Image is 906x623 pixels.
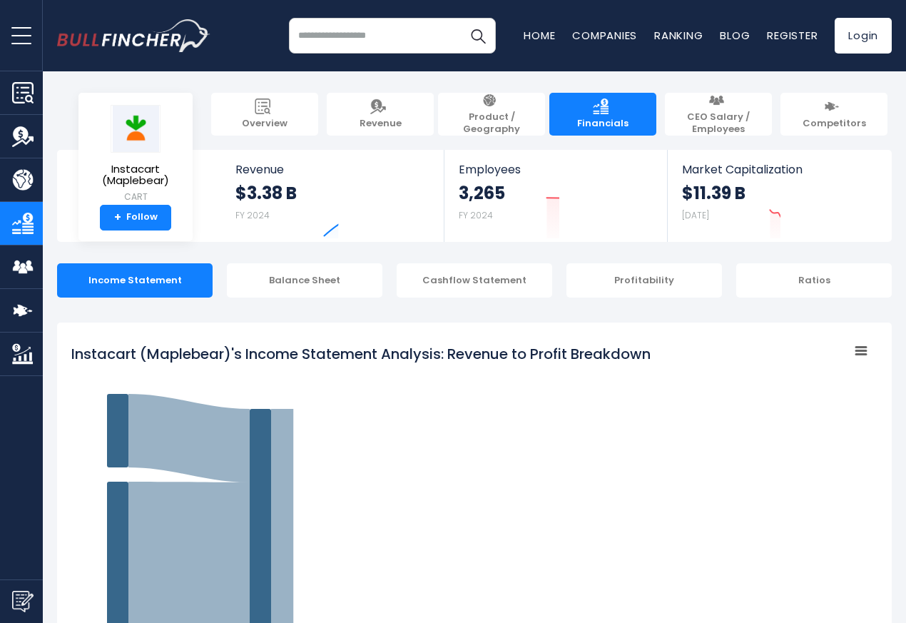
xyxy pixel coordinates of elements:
span: Overview [242,118,287,130]
small: FY 2024 [459,209,493,221]
a: Competitors [780,93,887,136]
a: Revenue [327,93,434,136]
span: CEO Salary / Employees [672,111,765,136]
div: Profitability [566,263,722,298]
span: Product / Geography [445,111,538,136]
a: Financials [549,93,656,136]
a: Blog [720,28,750,43]
a: Revenue $3.38 B FY 2024 [221,150,444,242]
div: Cashflow Statement [397,263,552,298]
a: Companies [572,28,637,43]
strong: + [114,211,121,224]
small: [DATE] [682,209,709,221]
strong: $11.39 B [682,182,745,204]
span: Instacart (Maplebear) [90,163,181,187]
div: Ratios [736,263,892,298]
small: FY 2024 [235,209,270,221]
strong: 3,265 [459,182,505,204]
a: Overview [211,93,318,136]
a: Register [767,28,818,43]
a: Login [835,18,892,54]
a: Employees 3,265 FY 2024 [444,150,666,242]
span: Financials [577,118,628,130]
div: Income Statement [57,263,213,298]
button: Search [460,18,496,54]
a: Instacart (Maplebear) CART [89,104,182,205]
span: Competitors [803,118,866,130]
span: Market Capitalization [682,163,876,176]
span: Employees [459,163,652,176]
a: Product / Geography [438,93,545,136]
tspan: Instacart (Maplebear)'s Income Statement Analysis: Revenue to Profit Breakdown [71,344,651,364]
span: Revenue [360,118,402,130]
a: Home [524,28,555,43]
a: Go to homepage [57,19,210,52]
a: Ranking [654,28,703,43]
small: CART [90,191,181,203]
a: CEO Salary / Employees [665,93,772,136]
img: bullfincher logo [57,19,210,52]
a: Market Capitalization $11.39 B [DATE] [668,150,890,242]
a: +Follow [100,205,171,231]
strong: $3.38 B [235,182,297,204]
span: Revenue [235,163,430,176]
div: Balance Sheet [227,263,382,298]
